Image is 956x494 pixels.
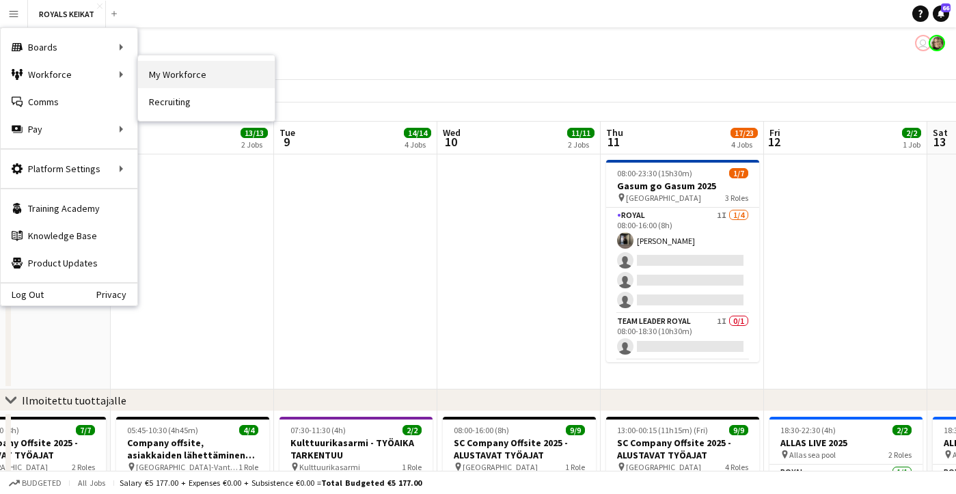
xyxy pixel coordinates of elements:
span: 1/7 [729,168,748,178]
span: Wed [443,126,461,139]
div: 4 Jobs [731,139,757,150]
span: Total Budgeted €5 177.00 [321,478,422,488]
span: Budgeted [22,478,62,488]
h3: ALLAS LIVE 2025 [769,437,923,449]
a: Knowledge Base [1,222,137,249]
span: 11/11 [567,128,595,138]
div: Pay [1,115,137,143]
a: Recruiting [138,88,275,115]
span: 9 [277,134,295,150]
span: 10 [441,134,461,150]
span: Tue [279,126,295,139]
button: Budgeted [7,476,64,491]
span: 1 Role [402,462,422,472]
span: [GEOGRAPHIC_DATA]-Vantaa [136,462,238,472]
span: 4 Roles [725,462,748,472]
a: 66 [933,5,949,22]
span: 2/2 [402,425,422,435]
h3: Company offsite, asiakkaiden lähettäminen matkaan [116,437,269,461]
span: 9/9 [729,425,748,435]
app-card-role: Team Leader Royal1I0/108:00-18:30 (10h30m) [606,314,759,360]
div: Salary €5 177.00 + Expenses €0.00 + Subsistence €0.00 = [120,478,422,488]
span: 3 Roles [725,193,748,203]
a: Training Academy [1,195,137,222]
a: Log Out [1,289,44,300]
span: 2 Roles [888,450,912,460]
span: Allas sea pool [789,450,836,460]
span: 05:45-10:30 (4h45m) [127,425,198,435]
span: 07:30-11:30 (4h) [290,425,346,435]
span: 17/23 [730,128,758,138]
div: 2 Jobs [241,139,267,150]
span: Kulttuurikasarmi [299,462,360,472]
a: Comms [1,88,137,115]
div: 4 Jobs [405,139,431,150]
span: [GEOGRAPHIC_DATA] [626,462,701,472]
span: 1 Role [565,462,585,472]
app-card-role: Royal1I1/408:00-16:00 (8h)[PERSON_NAME] [606,208,759,314]
h3: SC Company Offsite 2025 -ALUSTAVAT TYÖAJAT [606,437,759,461]
span: 14/14 [404,128,431,138]
span: [GEOGRAPHIC_DATA] [626,193,701,203]
span: 13 [931,134,948,150]
div: Boards [1,33,137,61]
span: 2/2 [902,128,921,138]
h3: Kulttuurikasarmi - TYÖAIKA TARKENTUU [279,437,433,461]
div: 1 Job [903,139,920,150]
div: Ilmoitettu tuottajalle [22,394,126,407]
span: Fri [769,126,780,139]
div: Workforce [1,61,137,88]
span: 4/4 [239,425,258,435]
app-user-avatar: Johanna Hytönen [915,35,931,51]
span: [GEOGRAPHIC_DATA] [463,462,538,472]
a: Product Updates [1,249,137,277]
span: 11 [604,134,623,150]
span: 66 [941,3,951,12]
span: Thu [606,126,623,139]
span: 13:00-00:15 (11h15m) (Fri) [617,425,708,435]
span: 18:30-22:30 (4h) [780,425,836,435]
span: 08:00-23:30 (15h30m) [617,168,692,178]
h3: SC Company Offsite 2025 - ALUSTAVAT TYÖAJAT [443,437,596,461]
span: 7/7 [76,425,95,435]
button: ROYALS KEIKAT [28,1,106,27]
a: My Workforce [138,61,275,88]
a: Privacy [96,289,137,300]
app-job-card: 08:00-23:30 (15h30m)1/7Gasum go Gasum 2025 [GEOGRAPHIC_DATA]3 RolesRoyal1I1/408:00-16:00 (8h)[PER... [606,160,759,362]
h3: Gasum go Gasum 2025 [606,180,759,192]
div: Platform Settings [1,155,137,182]
span: 13/13 [241,128,268,138]
span: 2/2 [892,425,912,435]
span: 12 [767,134,780,150]
app-user-avatar: Pauliina Aalto [929,35,945,51]
span: All jobs [75,478,108,488]
span: 08:00-16:00 (8h) [454,425,509,435]
span: 1 Role [238,462,258,472]
span: 2 Roles [72,462,95,472]
div: 2 Jobs [568,139,594,150]
span: Sat [933,126,948,139]
span: 9/9 [566,425,585,435]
